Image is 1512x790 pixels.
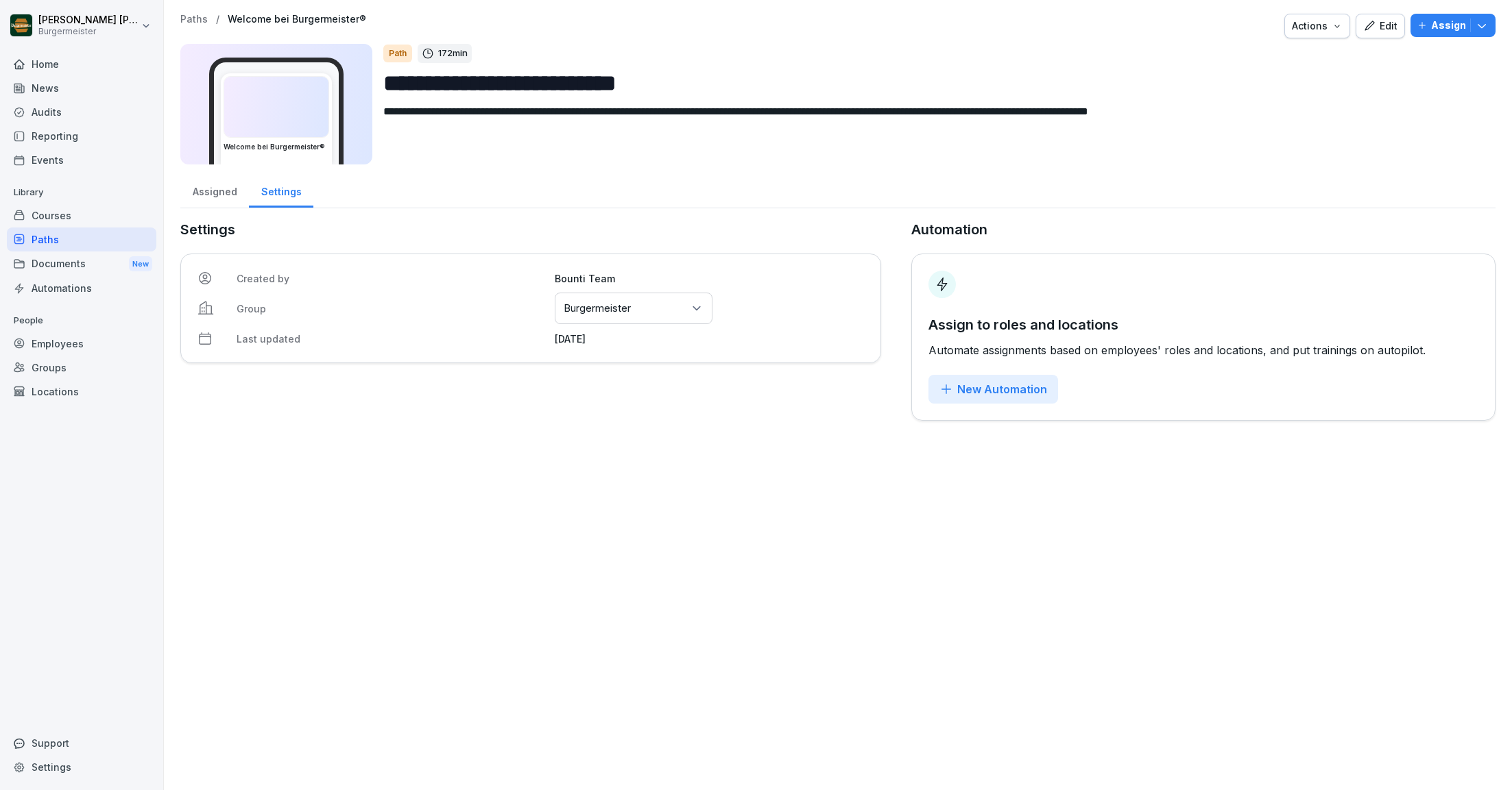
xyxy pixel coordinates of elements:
[38,14,139,26] p: [PERSON_NAME] [PERSON_NAME]
[228,14,366,25] a: Welcome bei Burgermeister®
[7,251,156,277] a: DocumentsNew
[249,173,313,208] a: Settings
[7,203,156,227] a: Courses
[7,276,156,300] a: Automations
[237,301,547,316] p: Group
[7,755,156,779] a: Settings
[180,14,208,25] a: Paths
[7,182,156,203] p: Library
[928,375,1058,404] button: New Automation
[180,219,881,240] p: Settings
[1356,14,1405,38] button: Edit
[1411,14,1496,37] button: Assign
[7,731,156,755] div: Support
[129,256,152,272] div: New
[1431,18,1466,33] p: Assign
[911,219,987,240] p: Automation
[939,382,1047,397] div: New Automation
[7,380,156,404] a: Locations
[7,251,156,277] div: Documents
[383,45,412,62] div: Path
[928,342,1478,358] p: Automate assignments based on employees' roles and locations, and put trainings on autopilot.
[1363,18,1397,34] div: Edit
[555,332,865,346] p: [DATE]
[7,148,156,172] a: Events
[1284,14,1350,38] button: Actions
[7,52,156,76] a: Home
[237,271,547,286] p: Created by
[180,173,249,208] a: Assigned
[7,100,156,124] a: Audits
[216,14,219,25] p: /
[7,227,156,251] a: Paths
[7,332,156,356] a: Employees
[1292,18,1343,34] div: Actions
[7,310,156,332] p: People
[7,76,156,100] a: News
[7,356,156,380] a: Groups
[38,27,139,36] p: Burgermeister
[928,314,1478,335] p: Assign to roles and locations
[7,124,156,148] a: Reporting
[564,301,631,315] p: Burgermeister
[237,332,547,346] p: Last updated
[555,271,865,286] p: Bounti Team
[224,142,329,152] h3: Welcome bei Burgermeister®
[438,47,468,60] p: 172 min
